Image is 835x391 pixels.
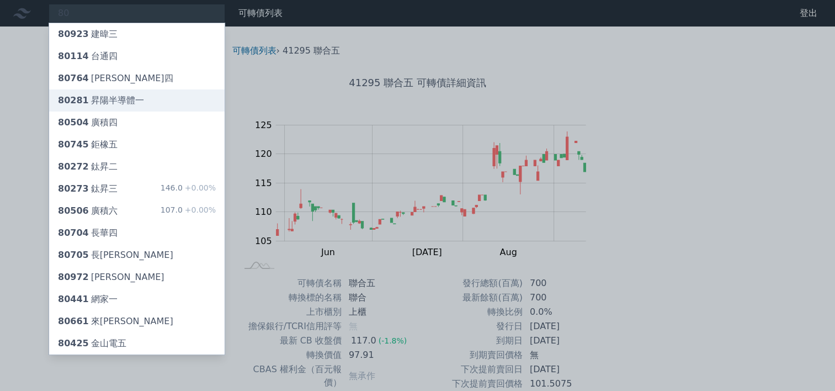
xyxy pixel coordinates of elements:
span: 80273 [58,183,89,194]
div: 長華四 [58,226,118,240]
span: 80661 [58,316,89,326]
a: 80972[PERSON_NAME] [49,266,225,288]
a: 80281昇陽半導體一 [49,89,225,112]
a: 80272鈦昇二 [49,156,225,178]
a: 80745鉅橡五 [49,134,225,156]
a: 80923建暐三 [49,23,225,45]
div: 建暐三 [58,28,118,41]
div: 107.0 [161,204,216,218]
span: 80506 [58,205,89,216]
div: 長[PERSON_NAME] [58,249,173,262]
div: [PERSON_NAME]四 [58,72,173,85]
a: 80273鈦昇三 146.0+0.00% [49,178,225,200]
a: 80661來[PERSON_NAME] [49,310,225,332]
span: 80114 [58,51,89,61]
div: 鉅橡五 [58,138,118,151]
div: 台通四 [58,50,118,63]
span: 80923 [58,29,89,39]
span: 80441 [58,294,89,304]
div: 來[PERSON_NAME] [58,315,173,328]
span: 80425 [58,338,89,348]
span: 80705 [58,250,89,260]
span: 80745 [58,139,89,150]
a: 80506廣積六 107.0+0.00% [49,200,225,222]
a: 80425金山電五 [49,332,225,355]
div: 廣積四 [58,116,118,129]
a: 80764[PERSON_NAME]四 [49,67,225,89]
span: 80764 [58,73,89,83]
span: 80272 [58,161,89,172]
a: 80704長華四 [49,222,225,244]
div: 網家一 [58,293,118,306]
div: 鈦昇二 [58,160,118,173]
span: 80972 [58,272,89,282]
span: 80704 [58,228,89,238]
a: 80705長[PERSON_NAME] [49,244,225,266]
div: 146.0 [161,182,216,196]
div: 金山電五 [58,337,126,350]
a: 80114台通四 [49,45,225,67]
a: 80504廣積四 [49,112,225,134]
a: 80441網家一 [49,288,225,310]
div: 昇陽半導體一 [58,94,144,107]
div: 鈦昇三 [58,182,118,196]
div: [PERSON_NAME] [58,271,164,284]
div: 廣積六 [58,204,118,218]
span: +0.00% [183,183,216,192]
span: +0.00% [183,205,216,214]
span: 80504 [58,117,89,128]
span: 80281 [58,95,89,105]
